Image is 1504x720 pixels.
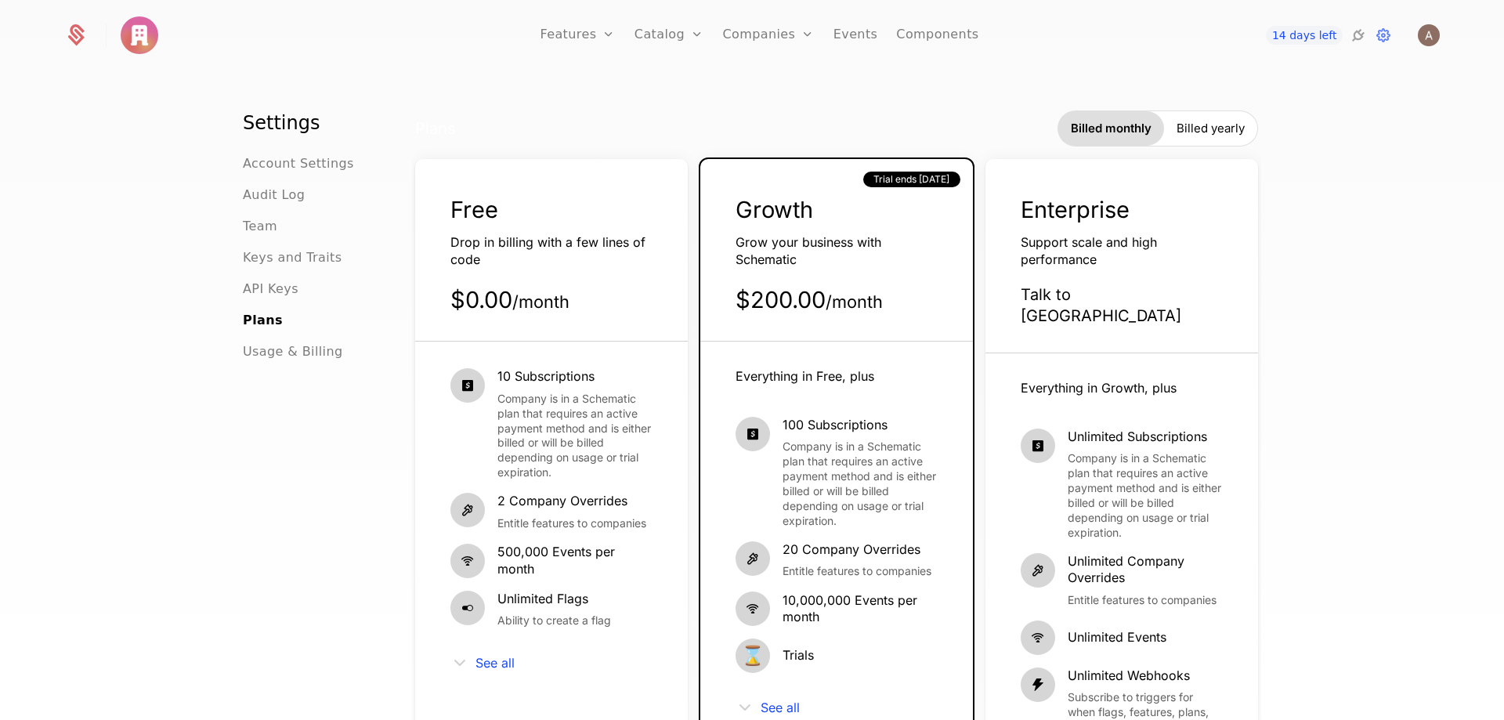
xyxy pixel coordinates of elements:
nav: Main [243,110,374,361]
span: Unlimited Subscriptions [1068,429,1223,446]
span: Trial ends [DATE] [873,173,949,186]
span: Billed monthly [1071,121,1151,136]
span: Entitle features to companies [783,564,931,579]
i: chevron-down [450,653,469,672]
h1: Settings [243,110,374,136]
i: chevron-down [736,698,754,717]
sub: / month [512,291,569,312]
span: Everything in Free, plus [736,368,874,384]
i: thunder [1021,668,1055,702]
a: 14 days left [1266,26,1343,45]
a: API Keys [243,280,298,298]
span: Grow your business with Schematic [736,234,881,267]
i: hammer [450,493,485,527]
span: Enterprise [1021,196,1130,223]
span: Support scale and high performance [1021,234,1157,267]
button: Open user button [1418,24,1440,46]
span: 500,000 Events per month [497,544,653,577]
span: Company is in a Schematic plan that requires an active payment method and is either billed or wil... [1068,451,1223,540]
a: Integrations [1349,26,1368,45]
span: Entitle features to companies [1068,593,1223,608]
i: cashapp [736,417,770,451]
sub: / month [826,291,883,312]
span: Company is in a Schematic plan that requires an active payment method and is either billed or wil... [497,392,653,480]
span: 20 Company Overrides [783,541,931,559]
a: Plans [243,311,283,330]
span: Drop in billing with a few lines of code [450,234,645,267]
a: Team [243,217,277,236]
span: $200.00 [736,286,883,313]
span: Entitle features to companies [497,516,646,531]
span: See all [761,701,800,714]
span: Talk to [GEOGRAPHIC_DATA] [1021,285,1181,325]
span: ⌛ [736,639,770,673]
i: hammer [736,541,770,576]
span: Billed yearly [1177,121,1245,136]
i: hammer [1021,553,1055,588]
span: Everything in Growth, plus [1021,380,1177,396]
span: Plans [415,118,456,139]
span: 10 Subscriptions [497,368,653,385]
img: Me [121,16,158,54]
span: 2 Company Overrides [497,493,646,510]
span: Ability to create a flag [497,613,611,628]
span: Growth [736,196,813,223]
i: signal [736,592,770,626]
span: $0.00 [450,286,569,313]
span: Free [450,196,498,223]
span: Unlimited Company Overrides [1068,553,1223,587]
i: cashapp [450,368,485,403]
span: Company is in a Schematic plan that requires an active payment method and is either billed or wil... [783,440,938,528]
a: Keys and Traits [243,248,342,267]
span: Unlimited Flags [497,591,611,608]
span: 10,000,000 Events per month [783,592,938,626]
img: Alexis Candelaria [1418,24,1440,46]
a: Usage & Billing [243,342,343,361]
a: Audit Log [243,186,305,204]
a: Settings [1374,26,1393,45]
span: See all [475,657,515,669]
span: 100 Subscriptions [783,417,938,434]
span: Unlimited Events [1068,629,1166,646]
span: Trials [783,647,814,664]
a: Account Settings [243,154,354,173]
i: cashapp [1021,429,1055,463]
i: signal [1021,621,1055,655]
span: Unlimited Webhooks [1068,668,1223,685]
i: boolean-on [450,591,485,625]
i: signal [450,544,485,578]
